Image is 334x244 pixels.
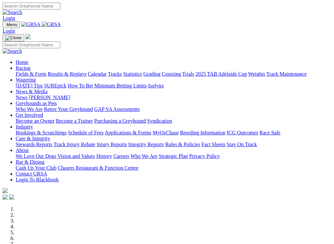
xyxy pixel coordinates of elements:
button: Toggle navigation [3,21,20,28]
a: Become an Owner [16,118,54,124]
a: Stewards Reports [16,142,52,147]
a: Rules & Policies [165,142,200,147]
a: SUREpick [44,83,66,88]
a: Statistics [123,71,142,77]
a: History [96,153,112,159]
a: Race Safe [259,130,280,135]
a: Breeding Information [180,130,225,135]
a: Minimum Betting Limits [94,83,147,88]
a: ICG Outcomes [227,130,258,135]
img: twitter.svg [9,194,14,200]
a: Privacy Policy [189,153,220,159]
img: Close [5,35,22,40]
input: Search [3,3,60,9]
a: Applications & Forms [105,130,151,135]
a: GAP SA Assessments [94,106,140,112]
a: Industry [16,124,33,130]
a: Coursing [162,71,181,77]
a: Tracks [108,71,122,77]
a: Fields & Form [16,71,46,77]
a: Contact GRSA [16,171,47,176]
a: Calendar [88,71,107,77]
a: Stay On Track [227,142,257,147]
a: Login [3,15,15,21]
span: Menu [7,22,17,27]
img: logo-grsa-white.png [25,34,31,39]
a: News [16,95,27,100]
div: Get Involved [16,118,331,124]
a: Grading [144,71,160,77]
a: Vision and Values [57,153,95,159]
a: Bar & Dining [16,159,44,165]
a: Careers [113,153,129,159]
a: Weights [248,71,265,77]
a: Chasers Restaurant & Function Centre [58,165,138,171]
div: Racing [16,71,331,77]
a: About [16,147,29,153]
a: 2025 TAB Adelaide Cup [195,71,247,77]
a: Track Injury Rebate [53,142,95,147]
a: News & Media [16,89,48,94]
a: Login To Blackbook [16,177,59,182]
a: Greyhounds as Pets [16,100,57,106]
img: Search [3,48,22,54]
a: Purchasing a Greyhound [94,118,146,124]
a: Who We Are [130,153,158,159]
a: How To Bet [68,83,93,88]
a: Home [16,59,28,65]
a: Login [3,28,15,34]
a: Retire Your Greyhound [44,106,93,112]
a: Results & Replays [48,71,86,77]
img: logo-grsa-white.png [3,188,8,193]
a: MyOzChase [153,130,179,135]
div: Industry [16,130,331,136]
a: Fact Sheets [202,142,225,147]
a: We Love Our Dogs [16,153,56,159]
a: [DATE] Tips [16,83,43,88]
a: [PERSON_NAME] [29,95,70,100]
div: Wagering [16,83,331,89]
a: Injury Reports [97,142,127,147]
img: facebook.svg [3,194,8,200]
a: Who We Are [16,106,43,112]
button: Toggle navigation [3,34,24,41]
input: Search [3,41,60,48]
a: Bookings & Scratchings [16,130,67,135]
div: News & Media [16,95,331,100]
a: Strategic Plan [159,153,188,159]
div: Care & Integrity [16,142,331,147]
a: Integrity Reports [128,142,164,147]
div: Greyhounds as Pets [16,106,331,112]
a: Care & Integrity [16,136,50,141]
a: Syndication [147,118,172,124]
a: Isolynx [148,83,164,88]
a: Racing [16,65,30,71]
img: GRSA [21,22,40,27]
div: Bar & Dining [16,165,331,171]
div: About [16,153,331,159]
a: Schedule of Fees [68,130,103,135]
a: Cash Up Your Club [16,165,56,171]
img: GRSA [42,22,61,27]
a: Track Maintenance [266,71,307,77]
a: Become a Trainer [56,118,93,124]
a: Trials [182,71,194,77]
img: Search [3,9,22,15]
a: Wagering [16,77,36,83]
a: Get Involved [16,112,43,118]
